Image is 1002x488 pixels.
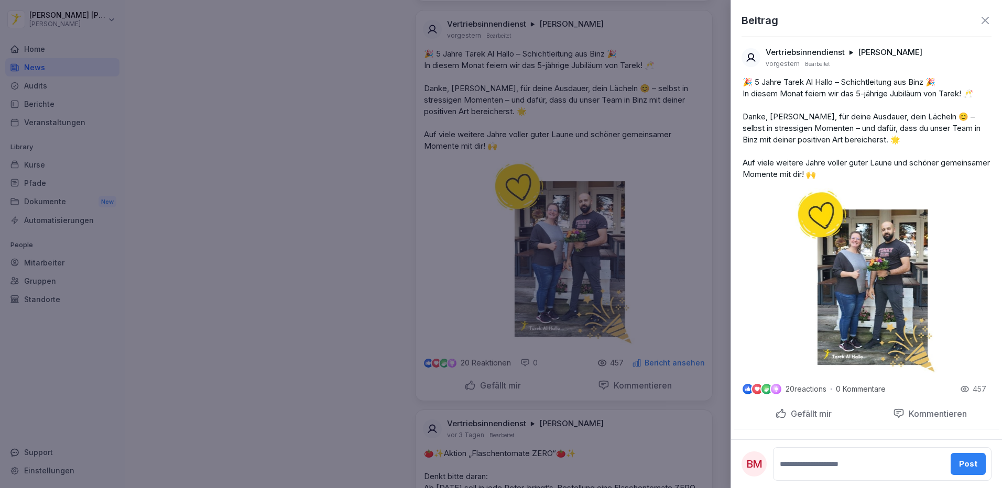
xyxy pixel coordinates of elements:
p: Beitrag [742,13,778,28]
p: Vertriebsinnendienst [766,47,845,58]
img: fzgyhm68xescc42uswxj9uaw.png [796,188,938,374]
button: Post [951,453,986,475]
p: vorgestern [766,60,800,68]
p: 🎉 5 Jahre Tarek Al Hallo – Schichtleitung aus Binz 🎉 In diesem Monat feiern wir das 5-jährige Jub... [743,76,990,180]
p: [PERSON_NAME] [858,47,922,58]
p: 457 [973,384,986,394]
div: Post [959,458,977,470]
p: Gefällt mir [787,408,832,419]
p: Kommentieren [905,408,967,419]
p: 20 reactions [786,385,826,393]
p: Bearbeitet [805,60,830,68]
div: BM [742,451,767,476]
p: 0 Kommentare [836,385,894,393]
